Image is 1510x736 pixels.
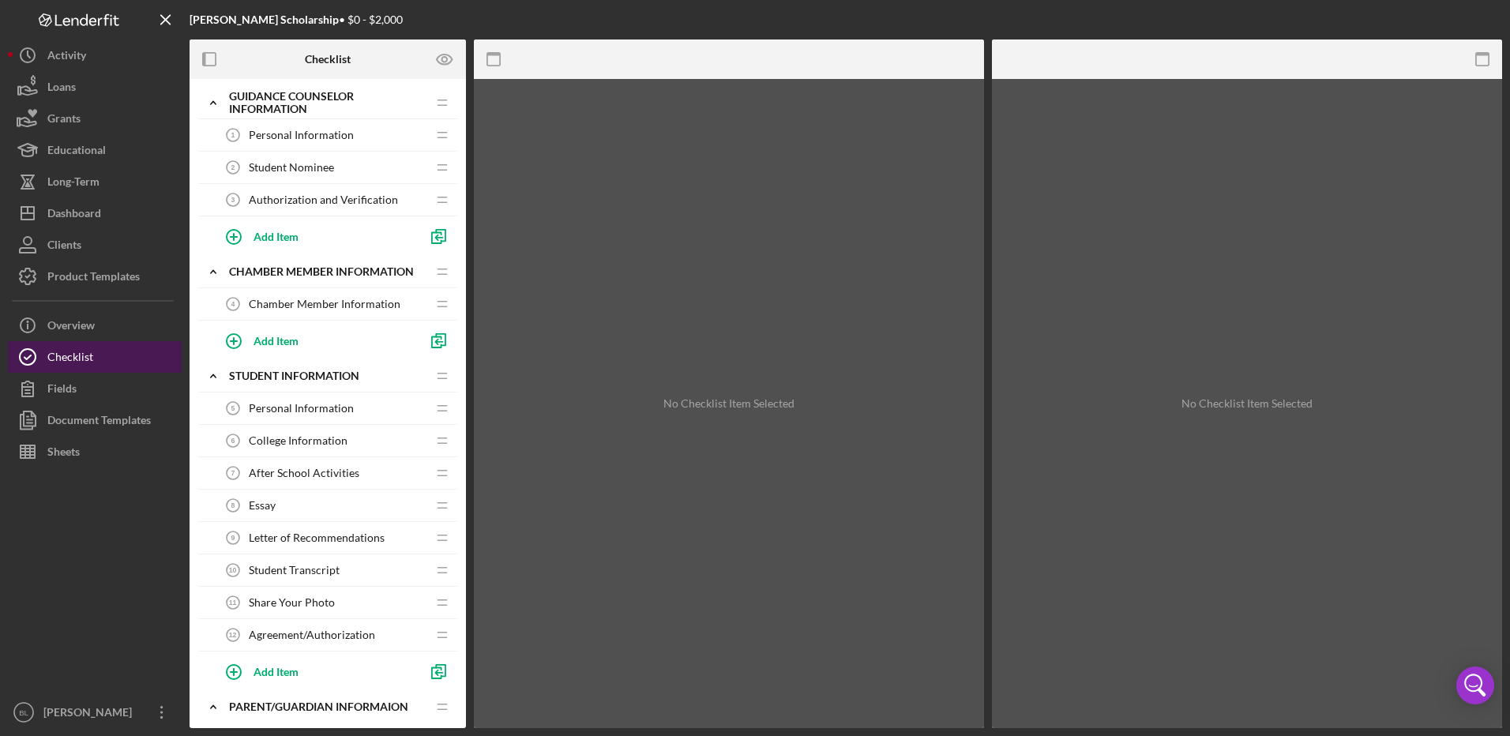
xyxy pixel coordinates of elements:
button: Grants [8,103,182,134]
div: Add Item [254,325,299,355]
div: Product Templates [47,261,140,296]
button: BL[PERSON_NAME] [8,697,182,728]
span: Chamber Member Information [249,298,400,310]
div: Add Item [254,221,299,251]
span: Personal Information [249,402,354,415]
button: Overview [8,310,182,341]
tspan: 10 [229,566,237,574]
div: Dashboard [47,197,101,233]
div: [PERSON_NAME] [39,697,142,732]
div: Add Item [254,656,299,686]
div: Overview [47,310,95,345]
button: Add Item [213,655,419,687]
tspan: 1 [231,131,235,139]
text: BL [19,708,28,717]
span: Authorization and Verification [249,193,398,206]
div: Activity [47,39,86,75]
span: Personal Information [249,129,354,141]
div: Student Information [229,370,426,382]
button: Activity [8,39,182,71]
button: Loans [8,71,182,103]
tspan: 7 [231,469,235,477]
span: Essay [249,499,276,512]
div: Long-Term [47,166,100,201]
span: Student Nominee [249,161,334,174]
button: Checklist [8,341,182,373]
div: Guidance Counselor Information [229,90,426,115]
tspan: 12 [229,631,237,639]
div: Educational [47,134,106,170]
b: Checklist [305,53,351,66]
div: Sheets [47,436,80,471]
div: No Checklist Item Selected [1181,397,1313,410]
button: Educational [8,134,182,166]
span: College Information [249,434,347,447]
tspan: 3 [231,196,235,204]
div: Grants [47,103,81,138]
span: Letter of Recommendations [249,531,385,544]
button: Dashboard [8,197,182,229]
b: [PERSON_NAME] Scholarship [190,13,339,26]
div: Chamber Member Information [229,265,426,278]
tspan: 5 [231,404,235,412]
button: Long-Term [8,166,182,197]
button: Add Item [213,220,419,252]
div: Document Templates [47,404,151,440]
span: Student Transcript [249,564,340,576]
button: Clients [8,229,182,261]
div: Open Intercom Messenger [1456,667,1494,704]
tspan: 6 [231,437,235,445]
tspan: 4 [231,300,235,308]
button: Fields [8,373,182,404]
div: Checklist [47,341,93,377]
button: Sheets [8,436,182,468]
div: Parent/Guardian Informaion [229,700,426,713]
span: Share Your Photo [249,596,335,609]
tspan: 2 [231,163,235,171]
tspan: 8 [231,501,235,509]
button: Document Templates [8,404,182,436]
button: Product Templates [8,261,182,292]
div: Clients [47,229,81,265]
button: Add Item [213,325,419,356]
tspan: 9 [231,534,235,542]
div: No Checklist Item Selected [663,397,794,410]
div: • $0 - $2,000 [190,13,403,26]
div: Fields [47,373,77,408]
div: Loans [47,71,76,107]
span: Agreement/Authorization [249,629,375,641]
tspan: 11 [229,599,237,606]
span: After School Activities [249,467,359,479]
